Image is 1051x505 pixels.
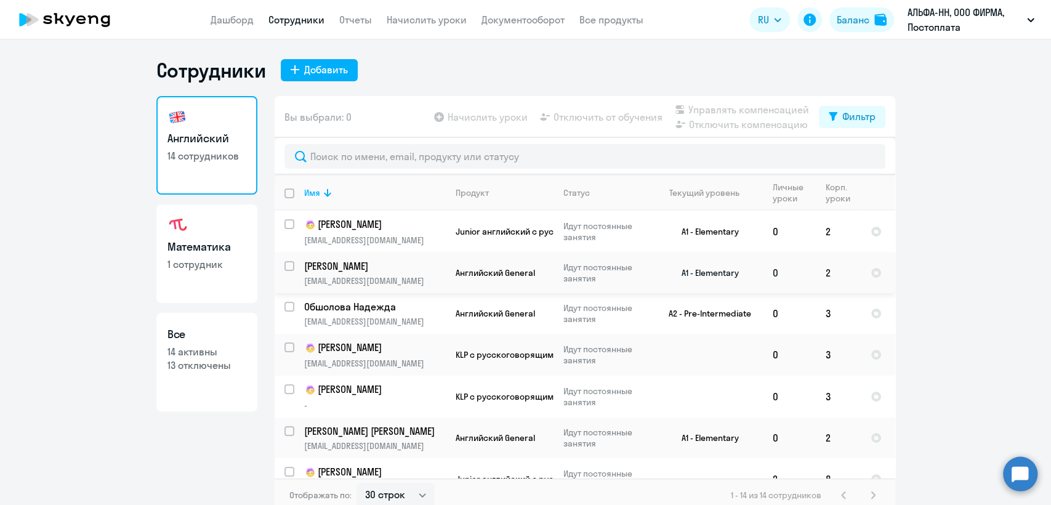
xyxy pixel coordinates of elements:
[211,14,254,26] a: Дашборд
[837,12,869,27] div: Баланс
[304,384,316,396] img: child
[304,382,445,397] a: child[PERSON_NAME]
[563,344,648,366] p: Идут постоянные занятия
[758,12,769,27] span: RU
[773,182,815,204] div: Личные уроки
[456,474,687,485] span: Junior английский с русскоговорящим преподавателем
[289,490,352,501] span: Отображать по:
[819,106,885,128] button: Фильтр
[156,313,257,411] a: Все14 активны13 отключены
[763,293,816,334] td: 0
[763,418,816,458] td: 0
[579,14,643,26] a: Все продукты
[284,110,352,124] span: Вы выбрали: 0
[304,275,445,286] p: [EMAIL_ADDRESS][DOMAIN_NAME]
[304,382,443,397] p: [PERSON_NAME]
[563,187,648,198] div: Статус
[304,341,445,355] a: child[PERSON_NAME]
[167,326,246,342] h3: Все
[749,7,790,32] button: RU
[456,187,553,198] div: Продукт
[763,376,816,418] td: 0
[284,144,885,169] input: Поиск по имени, email, продукту или статусу
[304,316,445,327] p: [EMAIL_ADDRESS][DOMAIN_NAME]
[816,211,861,252] td: 2
[773,182,807,204] div: Личные уроки
[281,59,358,81] button: Добавить
[456,187,489,198] div: Продукт
[648,252,763,293] td: A1 - Elementary
[304,259,445,273] a: [PERSON_NAME]
[304,259,443,273] p: [PERSON_NAME]
[816,252,861,293] td: 2
[908,5,1022,34] p: АЛЬФА-НН, ООО ФИРМА, Постоплата
[816,334,861,376] td: 3
[563,386,648,408] p: Идут постоянные занятия
[563,468,648,490] p: Идут постоянные занятия
[304,440,445,451] p: [EMAIL_ADDRESS][DOMAIN_NAME]
[658,187,762,198] div: Текущий уровень
[816,376,861,418] td: 3
[304,217,443,232] p: [PERSON_NAME]
[563,220,648,243] p: Идут постоянные занятия
[826,182,852,204] div: Корп. уроки
[481,14,565,26] a: Документооборот
[826,182,860,204] div: Корп. уроки
[304,62,348,77] div: Добавить
[874,14,887,26] img: balance
[563,427,648,449] p: Идут постоянные занятия
[167,239,246,255] h3: Математика
[304,300,443,313] p: Обшолова Надежда
[304,341,443,355] p: [PERSON_NAME]
[816,418,861,458] td: 2
[731,490,821,501] span: 1 - 14 из 14 сотрудников
[304,300,445,313] a: Обшолова Надежда
[648,418,763,458] td: A1 - Elementary
[167,131,246,147] h3: Английский
[304,187,445,198] div: Имя
[304,424,445,438] a: [PERSON_NAME] [PERSON_NAME]
[816,293,861,334] td: 3
[167,107,187,127] img: english
[167,358,246,372] p: 13 отключены
[763,458,816,500] td: 2
[829,7,894,32] button: Балансbalance
[901,5,1041,34] button: АЛЬФА-НН, ООО ФИРМА, Постоплата
[156,58,266,83] h1: Сотрудники
[456,391,625,402] span: KLP с русскоговорящим преподавателем
[456,349,625,360] span: KLP с русскоговорящим преподавателем
[456,308,535,319] span: Английский General
[842,109,876,124] div: Фильтр
[669,187,739,198] div: Текущий уровень
[763,211,816,252] td: 0
[304,219,316,231] img: child
[563,302,648,325] p: Идут постоянные занятия
[387,14,467,26] a: Начислить уроки
[167,216,187,235] img: math
[456,267,535,278] span: Английский General
[304,465,445,480] a: child[PERSON_NAME]
[763,252,816,293] td: 0
[304,466,316,479] img: child
[304,217,445,232] a: child[PERSON_NAME]
[156,204,257,303] a: Математика1 сотрудник
[648,293,763,334] td: A2 - Pre-Intermediate
[304,465,443,480] p: [PERSON_NAME]
[304,235,445,246] p: [EMAIL_ADDRESS][DOMAIN_NAME]
[339,14,372,26] a: Отчеты
[304,358,445,369] p: [EMAIL_ADDRESS][DOMAIN_NAME]
[167,149,246,163] p: 14 сотрудников
[304,400,445,411] p: -
[167,257,246,271] p: 1 сотрудник
[816,458,861,500] td: 8
[563,262,648,284] p: Идут постоянные занятия
[167,345,246,358] p: 14 активны
[304,424,443,438] p: [PERSON_NAME] [PERSON_NAME]
[563,187,590,198] div: Статус
[304,187,320,198] div: Имя
[456,432,535,443] span: Английский General
[648,211,763,252] td: A1 - Elementary
[268,14,324,26] a: Сотрудники
[156,96,257,195] a: Английский14 сотрудников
